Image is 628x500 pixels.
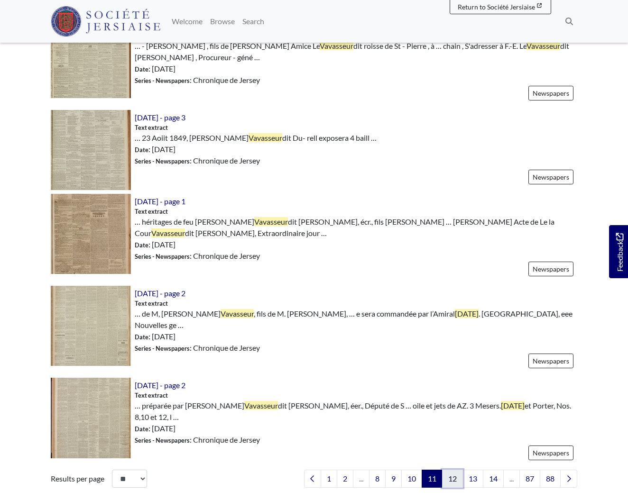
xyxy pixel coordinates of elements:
[135,345,190,352] span: Series - Newspapers
[320,41,353,50] span: Vavasseur
[239,12,268,31] a: Search
[442,470,463,488] a: Goto page 12
[135,436,190,444] span: Series - Newspapers
[614,233,625,271] span: Feedback
[51,110,131,190] img: 21st July 1849 - page 3
[609,225,628,278] a: Would you like to provide feedback?
[135,144,175,155] span: : [DATE]
[206,12,239,31] a: Browse
[528,445,573,460] a: Newspapers
[254,217,288,226] span: Vavasseur
[519,470,540,488] a: Goto page 87
[401,470,422,488] a: Goto page 10
[135,74,260,86] span: : Chronique de Jersey
[528,170,573,184] a: Newspapers
[249,133,282,142] span: Vavasseur
[135,197,185,206] a: [DATE] - page 1
[151,228,185,237] span: Vavasseur
[304,470,321,488] a: Previous page
[135,391,168,400] span: Text extract
[221,309,254,318] span: Vavasseur
[135,250,260,262] span: : Chronique de Jersey
[135,425,148,433] span: Date
[135,241,148,249] span: Date
[135,342,260,354] span: : Chronique de Jersey
[462,470,483,488] a: Goto page 13
[422,470,443,488] span: Goto page 11
[385,470,402,488] a: Goto page 9
[135,77,190,84] span: Series - Newspapers
[300,470,577,488] nav: pagination
[135,434,260,445] span: : Chronique de Jersey
[135,239,175,250] span: : [DATE]
[135,400,577,423] span: … préparée par [PERSON_NAME] dit [PERSON_NAME], éer., Député de S … oile et jets de AZ. 3 Mesers....
[337,470,353,488] a: Goto page 2
[455,309,479,318] span: [DATE]
[135,333,148,341] span: Date
[135,65,148,73] span: Date
[51,194,131,274] img: 9th October 1847 - page 1
[135,308,577,331] span: … de M, [PERSON_NAME] , fils de M. [PERSON_NAME], … e sera commandée par l’Amiral . [GEOGRAPHIC_D...
[51,378,131,458] img: 25th June 1887 - page 2
[560,470,577,488] a: Next page
[528,354,573,368] a: Newspapers
[168,12,206,31] a: Welcome
[135,331,175,342] span: : [DATE]
[528,262,573,276] a: Newspapers
[135,381,185,390] a: [DATE] - page 2
[135,289,185,298] a: [DATE] - page 2
[51,4,160,39] a: Société Jersiaise logo
[135,157,190,165] span: Series - Newspapers
[135,113,185,122] a: [DATE] - page 3
[135,207,168,216] span: Text extract
[540,470,561,488] a: Goto page 88
[135,216,577,239] span: … héritages de feu [PERSON_NAME] dit [PERSON_NAME], écr., fils [PERSON_NAME] … [PERSON_NAME] Acte...
[51,473,104,484] label: Results per page
[135,299,168,308] span: Text extract
[135,423,175,434] span: : [DATE]
[135,123,168,132] span: Text extract
[51,286,131,366] img: 27th October 1900 - page 2
[244,401,278,410] span: Vavasseur
[51,6,160,36] img: Société Jersiaise
[51,18,131,98] img: 11th October 1851 - page 3
[501,401,525,410] span: [DATE]
[369,470,386,488] a: Goto page 8
[458,3,535,11] span: Return to Société Jersiaise
[135,155,260,166] span: : Chronique de Jersey
[135,63,175,74] span: : [DATE]
[528,86,573,100] a: Newspapers
[135,132,377,144] span: … 23 Aoiit 1849, [PERSON_NAME] dit Du- rell exposera 4 baill …
[321,470,337,488] a: Goto page 1
[526,41,560,50] span: Vavasseur
[135,253,190,260] span: Series - Newspapers
[483,470,504,488] a: Goto page 14
[135,40,577,63] span: … - [PERSON_NAME] , fils de [PERSON_NAME] Amice Le dit roisse de St - Pierre , à … chain , S'adre...
[135,146,148,154] span: Date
